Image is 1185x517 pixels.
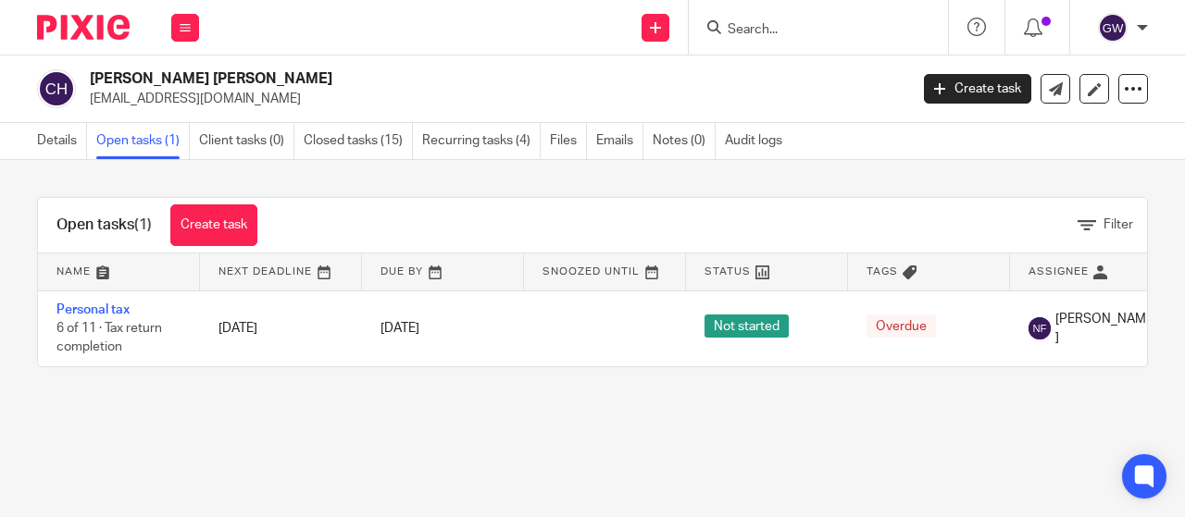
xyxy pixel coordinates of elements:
a: Create task [170,204,257,246]
a: Personal tax [56,303,130,316]
a: Details [37,123,87,159]
p: [EMAIL_ADDRESS][DOMAIN_NAME] [90,90,896,108]
a: Recurring tasks (4) [422,123,541,159]
h1: Open tasks [56,215,152,235]
span: 6 of 11 · Tax return completion [56,322,162,354]
a: Audit logs [725,123,792,159]
a: Notes (0) [653,123,716,159]
span: (1) [134,217,152,232]
td: [DATE] [200,290,362,366]
a: Closed tasks (15) [304,123,413,159]
span: Tags [867,266,898,277]
span: Filter [1104,218,1133,231]
img: svg%3E [1029,317,1051,339]
img: svg%3E [1098,13,1128,43]
span: [PERSON_NAME] [1055,310,1154,348]
a: Files [550,123,587,159]
input: Search [726,22,892,39]
img: svg%3E [37,69,76,108]
a: Open tasks (1) [96,123,190,159]
a: Create task [924,74,1031,104]
a: Client tasks (0) [199,123,294,159]
img: Pixie [37,15,130,40]
h2: [PERSON_NAME] [PERSON_NAME] [90,69,735,89]
a: Emails [596,123,643,159]
span: [DATE] [380,322,419,335]
span: Status [705,266,751,277]
span: Overdue [867,314,936,338]
span: Snoozed Until [543,266,640,277]
span: Not started [705,314,789,338]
